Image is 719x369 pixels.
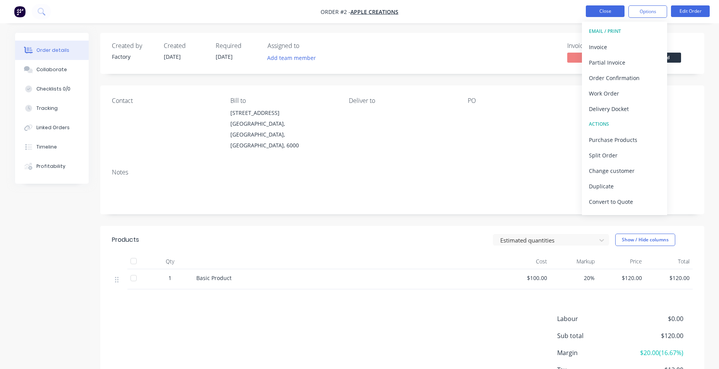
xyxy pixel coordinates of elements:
div: Partial Invoice [589,57,660,68]
button: Checklists 0/0 [15,79,89,99]
div: ACTIONS [589,119,660,129]
span: $120.00 [601,274,642,282]
div: Markup [550,254,598,269]
div: Qty [147,254,193,269]
span: 20% [553,274,595,282]
button: Tracking [15,99,89,118]
span: Order #2 - [321,8,350,15]
span: Margin [557,348,626,357]
div: EMAIL / PRINT [589,26,660,36]
div: Convert to Quote [589,196,660,207]
button: Order details [15,41,89,60]
div: Split Order [589,150,660,161]
div: Tracking [36,105,58,112]
span: $20.00 ( 16.67 %) [626,348,683,357]
button: Add team member [263,53,320,63]
button: Profitability [15,157,89,176]
div: Total [645,254,693,269]
div: Order details [36,47,69,54]
button: Linked Orders [15,118,89,137]
button: Add team member [268,53,320,63]
div: Work Order [589,88,660,99]
span: 1 [168,274,172,282]
span: $120.00 [626,331,683,340]
img: Factory [14,6,26,17]
div: Contact [112,97,218,104]
button: Timeline [15,137,89,157]
span: Basic Product [196,274,232,282]
div: Order Confirmation [589,72,660,84]
button: Close [586,5,625,17]
div: Timeline [36,143,57,150]
a: Apple Creations [350,8,398,15]
span: Labour [557,314,626,323]
div: Archive [589,212,660,223]
button: Options [628,5,667,18]
span: $0.00 [626,314,683,323]
div: Created by [112,42,154,50]
div: Products [112,235,139,244]
span: [DATE] [216,53,233,60]
div: Purchase Products [589,134,660,145]
span: $120.00 [648,274,690,282]
div: Assigned to [268,42,345,50]
div: Created [164,42,206,50]
div: Linked Orders [36,124,70,131]
div: Cost [503,254,551,269]
div: [STREET_ADDRESS][GEOGRAPHIC_DATA], [GEOGRAPHIC_DATA], [GEOGRAPHIC_DATA], 6000 [230,108,336,151]
div: Invoice [589,41,660,53]
div: Checklists 0/0 [36,85,70,92]
div: Notes [112,169,693,176]
div: Duplicate [589,181,660,192]
span: Sub total [557,331,626,340]
button: Edit Order [671,5,710,17]
div: Change customer [589,165,660,176]
div: [STREET_ADDRESS] [230,108,336,118]
button: Show / Hide columns [615,234,675,246]
div: Delivery Docket [589,103,660,114]
div: Profitability [36,163,65,170]
div: Price [598,254,645,269]
span: [DATE] [164,53,181,60]
div: Deliver to [349,97,455,104]
span: $100.00 [506,274,547,282]
button: Collaborate [15,60,89,79]
div: Collaborate [36,66,67,73]
div: Invoiced [567,42,625,50]
span: No [567,53,614,62]
div: PO [468,97,574,104]
div: Bill to [230,97,336,104]
div: Required [216,42,258,50]
div: [GEOGRAPHIC_DATA], [GEOGRAPHIC_DATA], [GEOGRAPHIC_DATA], 6000 [230,118,336,151]
div: Factory [112,53,154,61]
